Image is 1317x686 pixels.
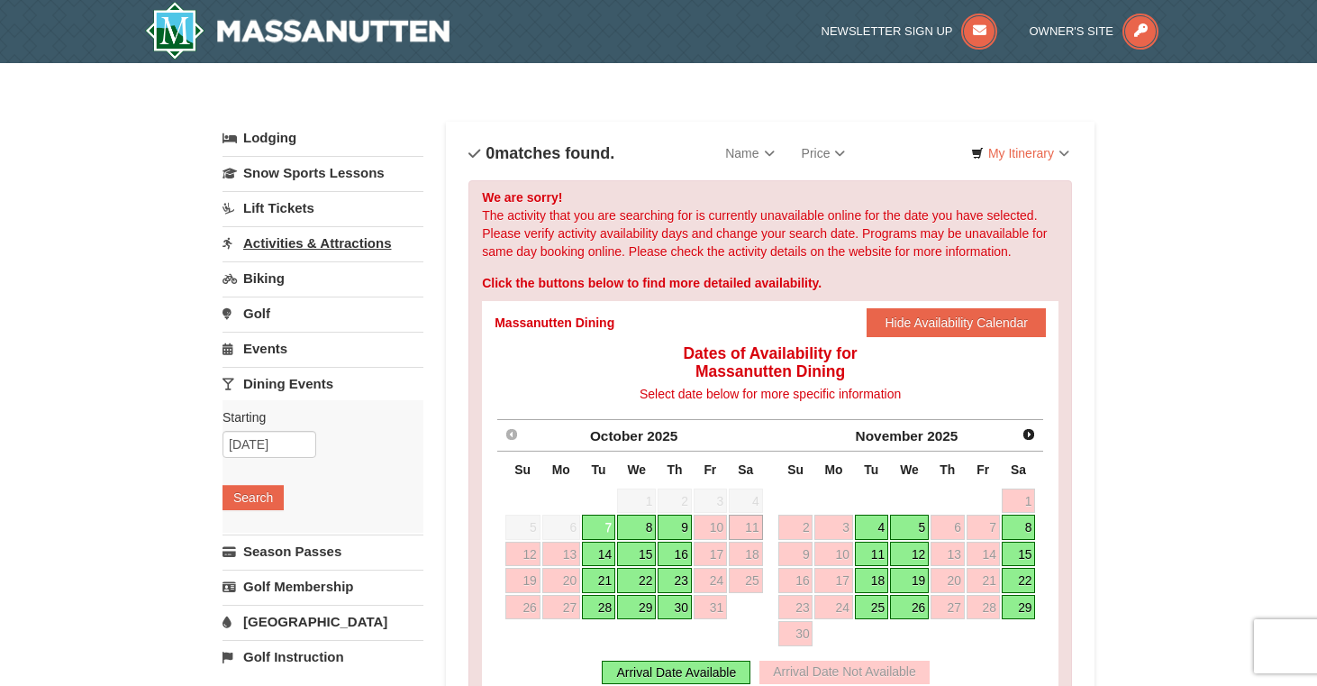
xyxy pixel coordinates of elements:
[729,568,763,593] a: 25
[778,621,813,646] a: 30
[223,408,410,426] label: Starting
[495,314,614,332] div: Massanutten Dining
[582,568,615,593] a: 21
[514,462,531,477] span: Sunday
[223,122,423,154] a: Lodging
[959,140,1081,167] a: My Itinerary
[855,515,888,540] a: 4
[890,568,929,593] a: 19
[778,515,813,540] a: 2
[542,515,580,540] span: 6
[814,542,852,567] a: 10
[1002,542,1036,567] a: 15
[640,387,901,401] span: Select date below for more specific information
[855,542,888,567] a: 11
[617,595,656,620] a: 29
[223,226,423,260] a: Activities & Attractions
[855,595,888,620] a: 25
[788,135,859,171] a: Price
[617,515,656,540] a: 8
[582,595,615,620] a: 28
[486,144,495,162] span: 0
[552,462,570,477] span: Monday
[223,367,423,400] a: Dining Events
[505,542,540,567] a: 12
[694,542,727,567] a: 17
[967,568,1000,593] a: 21
[1011,462,1026,477] span: Saturday
[223,332,423,365] a: Events
[1030,24,1159,38] a: Owner's Site
[927,428,958,444] span: 2025
[223,640,423,673] a: Golf Instruction
[542,568,580,593] a: 20
[814,568,852,593] a: 17
[582,542,615,567] a: 14
[647,428,677,444] span: 2025
[590,428,643,444] span: October
[1030,24,1114,38] span: Owner's Site
[825,462,843,477] span: Monday
[1002,568,1036,593] a: 22
[499,422,524,447] a: Prev
[482,274,1058,292] div: Click the buttons below to find more detailed availability.
[729,515,763,540] a: 11
[694,568,727,593] a: 24
[542,595,580,620] a: 27
[855,568,888,593] a: 18
[704,462,716,477] span: Friday
[864,462,878,477] span: Tuesday
[890,595,929,620] a: 26
[814,515,852,540] a: 3
[542,542,580,567] a: 13
[668,462,683,477] span: Thursday
[931,542,965,567] a: 13
[867,308,1046,337] button: Hide Availability Calendar
[504,427,519,442] span: Prev
[967,595,1000,620] a: 28
[890,515,929,540] a: 5
[712,135,787,171] a: Name
[617,489,656,514] span: 1
[1016,422,1041,447] a: Next
[223,605,423,638] a: [GEOGRAPHIC_DATA]
[729,542,763,567] a: 18
[223,191,423,224] a: Lift Tickets
[602,661,750,684] div: Arrival Date Available
[778,595,813,620] a: 23
[658,595,692,620] a: 30
[495,344,1046,380] h4: Dates of Availability for Massanutten Dining
[592,462,606,477] span: Tuesday
[1022,427,1036,442] span: Next
[694,515,727,540] a: 10
[617,568,656,593] a: 22
[658,542,692,567] a: 16
[505,515,540,540] span: 5
[967,542,1000,567] a: 14
[627,462,646,477] span: Wednesday
[1002,489,1036,514] a: 1
[505,568,540,593] a: 19
[940,462,955,477] span: Thursday
[145,2,450,59] a: Massanutten Resort
[778,568,813,593] a: 16
[223,156,423,189] a: Snow Sports Lessons
[931,568,965,593] a: 20
[482,190,562,205] strong: We are sorry!
[468,144,614,162] h4: matches found.
[658,515,692,540] a: 9
[505,595,540,620] a: 26
[658,568,692,593] a: 23
[223,297,423,330] a: Golf
[145,2,450,59] img: Massanutten Resort Logo
[787,462,804,477] span: Sunday
[223,535,423,568] a: Season Passes
[694,489,727,514] span: 3
[900,462,919,477] span: Wednesday
[778,542,813,567] a: 9
[617,542,656,567] a: 15
[1002,515,1036,540] a: 8
[856,428,923,444] span: November
[1002,595,1036,620] a: 29
[658,489,692,514] span: 2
